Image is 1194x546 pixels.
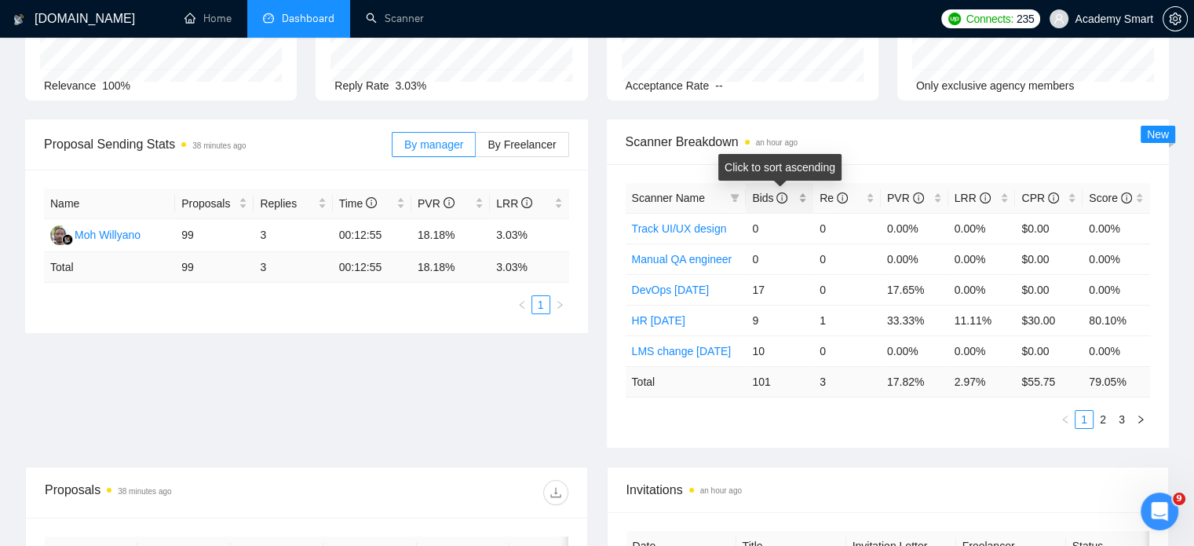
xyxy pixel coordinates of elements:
[513,295,531,314] li: Previous Page
[1131,410,1150,429] li: Next Page
[175,252,254,283] td: 99
[1094,411,1112,428] a: 2
[626,79,710,92] span: Acceptance Rate
[396,79,427,92] span: 3.03%
[813,335,881,366] td: 0
[50,228,141,240] a: MWMoh Willyano
[366,197,377,208] span: info-circle
[487,138,556,151] span: By Freelancer
[181,195,236,212] span: Proposals
[1056,410,1075,429] button: left
[1083,274,1150,305] td: 0.00%
[632,253,732,266] a: Manual QA engineer
[75,226,141,244] div: Moh Willyano
[632,284,710,296] a: DevOps [DATE]
[1021,192,1058,204] span: CPR
[44,189,175,219] th: Name
[752,192,787,204] span: Bids
[550,295,569,314] li: Next Page
[418,197,455,210] span: PVR
[881,366,948,397] td: 17.82 %
[626,132,1151,152] span: Scanner Breakdown
[1015,274,1083,305] td: $0.00
[102,79,130,92] span: 100%
[837,192,848,203] span: info-circle
[1163,13,1187,25] span: setting
[948,13,961,25] img: upwork-logo.png
[887,192,924,204] span: PVR
[1121,192,1132,203] span: info-circle
[532,296,550,313] a: 1
[411,252,490,283] td: 18.18 %
[1163,6,1188,31] button: setting
[813,274,881,305] td: 0
[881,335,948,366] td: 0.00%
[913,192,924,203] span: info-circle
[543,480,568,505] button: download
[813,213,881,244] td: 0
[756,138,798,147] time: an hour ago
[881,305,948,335] td: 33.33%
[632,222,727,235] a: Track UI/UX design
[1089,192,1131,204] span: Score
[490,219,568,252] td: 3.03%
[44,252,175,283] td: Total
[700,486,742,495] time: an hour ago
[1053,13,1064,24] span: user
[1015,244,1083,274] td: $0.00
[44,79,96,92] span: Relevance
[776,192,787,203] span: info-circle
[955,192,991,204] span: LRR
[1112,410,1131,429] li: 3
[966,10,1013,27] span: Connects:
[948,305,1016,335] td: 11.11%
[334,79,389,92] span: Reply Rate
[1083,305,1150,335] td: 80.10%
[746,274,813,305] td: 17
[339,197,377,210] span: Time
[62,234,73,245] img: gigradar-bm.png
[496,197,532,210] span: LRR
[1083,335,1150,366] td: 0.00%
[626,480,1150,500] span: Invitations
[1015,305,1083,335] td: $30.00
[881,213,948,244] td: 0.00%
[1147,128,1169,141] span: New
[521,197,532,208] span: info-circle
[45,480,306,505] div: Proposals
[632,345,732,357] a: LMS change [DATE]
[881,274,948,305] td: 17.65%
[517,300,527,310] span: left
[881,244,948,274] td: 0.00%
[50,225,70,245] img: MW
[1015,366,1083,397] td: $ 55.75
[948,244,1016,274] td: 0.00%
[555,300,564,310] span: right
[1131,410,1150,429] button: right
[813,366,881,397] td: 3
[544,486,568,499] span: download
[1075,410,1094,429] li: 1
[715,79,722,92] span: --
[718,154,842,181] div: Click to sort ascending
[254,189,332,219] th: Replies
[746,213,813,244] td: 0
[632,314,685,327] a: HR [DATE]
[192,141,246,150] time: 38 minutes ago
[948,213,1016,244] td: 0.00%
[730,193,739,203] span: filter
[263,13,274,24] span: dashboard
[626,366,747,397] td: Total
[44,134,392,154] span: Proposal Sending Stats
[1141,493,1178,530] iframe: Intercom live chat
[746,305,813,335] td: 9
[333,252,411,283] td: 00:12:55
[254,219,332,252] td: 3
[1083,366,1150,397] td: 79.05 %
[1015,213,1083,244] td: $0.00
[1113,411,1130,428] a: 3
[513,295,531,314] button: left
[404,138,463,151] span: By manager
[948,335,1016,366] td: 0.00%
[1017,10,1034,27] span: 235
